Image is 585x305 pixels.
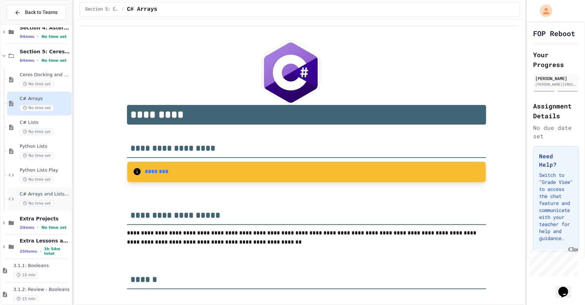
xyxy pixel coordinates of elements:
span: 25 items [20,249,37,254]
span: No time set [20,81,54,87]
div: Chat with us now!Close [3,3,48,45]
span: 3.1.1: Booleans [13,263,70,269]
iframe: chat widget [527,246,578,276]
span: No time set [41,225,67,230]
span: No time set [20,105,54,111]
span: 2 items [20,225,34,230]
span: / [122,7,124,12]
h1: FOP Reboot [533,28,575,38]
span: Extra Lessons and Practice Python [20,238,70,244]
h3: Need Help? [539,152,573,169]
div: No due date set [533,124,579,140]
span: • [37,225,39,230]
span: 3.1.2: Review - Booleans [13,287,70,293]
span: 10 min [13,272,39,278]
span: C# Arrays [20,96,70,102]
span: • [37,58,39,63]
span: C# Arrays and Lists Play [20,191,70,197]
div: [PERSON_NAME][EMAIL_ADDRESS][PERSON_NAME][DOMAIN_NAME] [535,82,577,87]
h2: Assignment Details [533,101,579,121]
button: Back to Teams [6,5,66,20]
span: • [37,34,39,39]
span: No time set [41,34,67,39]
span: Back to Teams [25,9,58,16]
span: No time set [20,200,54,207]
div: My Account [532,3,554,19]
span: • [40,248,41,254]
span: 6 items [20,58,34,63]
span: C# Lists [20,120,70,126]
span: Python Lists Play [20,167,70,173]
span: No time set [41,58,67,63]
span: 15 min [13,296,39,302]
p: Switch to "Grade View" to access the chat feature and communicate with your teacher for help and ... [539,172,573,242]
span: 9 items [20,34,34,39]
iframe: chat widget [556,277,578,298]
span: Section 4: Asteroid Belt [20,25,70,31]
span: Section 5: Ceres Docking and Repairs [20,48,70,55]
span: No time set [20,128,54,135]
span: Extra Projects [20,216,70,222]
h2: Your Progress [533,50,579,69]
span: Ceres Docking and Repairs Story [20,72,70,78]
span: Python Lists [20,144,70,150]
span: Section 5: Ceres Docking and Repairs [85,7,119,12]
span: No time set [20,152,54,159]
span: C# Arrays [127,5,157,14]
span: No time set [20,176,54,183]
div: [PERSON_NAME] [535,75,577,81]
span: 3h 54m total [44,247,70,256]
